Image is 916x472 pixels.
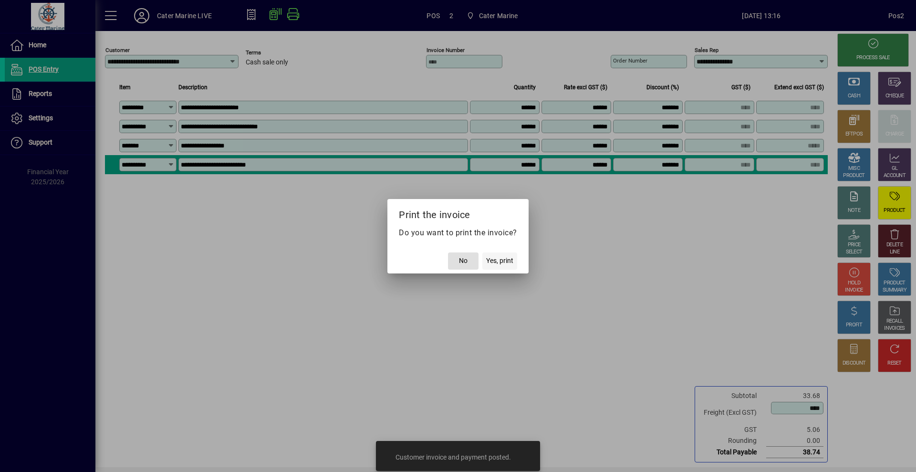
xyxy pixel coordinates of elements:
h2: Print the invoice [387,199,529,227]
p: Do you want to print the invoice? [399,227,517,239]
button: Yes, print [482,252,517,270]
span: Yes, print [486,256,513,266]
span: No [459,256,468,266]
button: No [448,252,479,270]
